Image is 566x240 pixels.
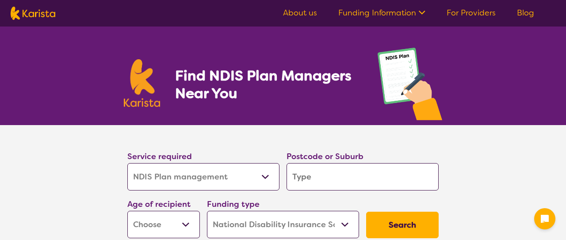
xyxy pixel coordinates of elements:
[124,59,160,107] img: Karista logo
[127,151,192,162] label: Service required
[175,67,360,102] h1: Find NDIS Plan Managers Near You
[283,8,317,18] a: About us
[447,8,496,18] a: For Providers
[287,151,363,162] label: Postcode or Suburb
[11,7,55,20] img: Karista logo
[287,163,439,190] input: Type
[366,212,439,238] button: Search
[378,48,442,125] img: plan-management
[127,199,191,210] label: Age of recipient
[207,199,260,210] label: Funding type
[517,8,534,18] a: Blog
[338,8,425,18] a: Funding Information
